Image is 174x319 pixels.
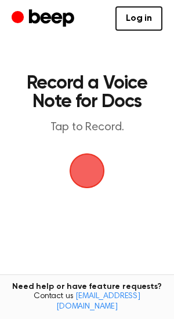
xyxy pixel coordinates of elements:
a: Log in [115,6,162,31]
span: Contact us [7,292,167,312]
p: Tap to Record. [21,120,153,135]
h1: Record a Voice Note for Docs [21,74,153,111]
a: Beep [12,8,77,30]
a: [EMAIL_ADDRESS][DOMAIN_NAME] [56,292,140,311]
img: Beep Logo [70,153,104,188]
